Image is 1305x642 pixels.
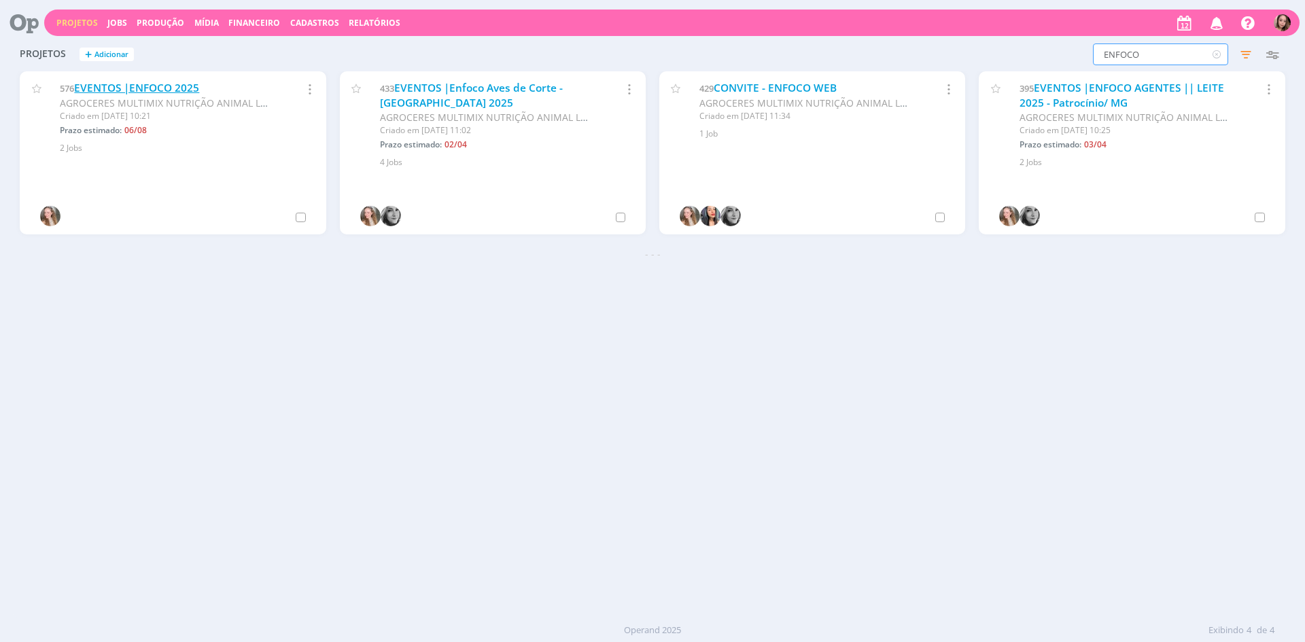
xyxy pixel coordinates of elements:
img: K [700,206,720,226]
span: Adicionar [94,50,128,59]
div: 2 Jobs [60,142,309,154]
div: 1 Job [699,128,949,140]
div: Criado em [DATE] 10:25 [1020,124,1228,137]
span: 06/08 [124,124,147,136]
div: Criado em [DATE] 11:02 [380,124,589,137]
span: 02/04 [445,139,467,150]
span: Prazo estimado: [380,139,442,150]
a: Financeiro [228,17,280,29]
span: Prazo estimado: [1020,139,1081,150]
span: 4 [1247,624,1251,637]
span: Exibindo [1208,624,1244,637]
span: Projetos [20,48,66,60]
div: - - - [13,247,1292,261]
a: Projetos [56,17,98,29]
img: T [1274,14,1291,31]
img: G [360,206,381,226]
a: Produção [137,17,184,29]
span: de [1257,624,1267,637]
span: + [85,48,92,62]
span: 433 [380,82,394,94]
a: Jobs [107,17,127,29]
button: T [1273,11,1291,35]
span: AGROCERES MULTIMIX NUTRIÇÃO ANIMAL LTDA. [60,96,281,109]
div: Criado em [DATE] 11:34 [699,110,908,122]
button: +Adicionar [80,48,134,62]
span: Cadastros [290,17,339,29]
button: Jobs [103,18,131,29]
img: G [999,206,1020,226]
div: 4 Jobs [380,156,629,168]
span: 03/04 [1084,139,1107,150]
a: EVENTOS |ENFOCO 2025 [74,81,199,95]
div: Criado em [DATE] 10:21 [60,110,268,122]
span: Prazo estimado: [60,124,122,136]
button: Projetos [52,18,102,29]
a: Relatórios [349,17,400,29]
button: Mídia [190,18,223,29]
button: Produção [133,18,188,29]
span: 576 [60,82,74,94]
input: Busca [1093,43,1228,65]
a: CONVITE - ENFOCO WEB [714,81,837,95]
img: J [720,206,741,226]
span: AGROCERES MULTIMIX NUTRIÇÃO ANIMAL LTDA. [1020,111,1241,124]
button: Cadastros [286,18,343,29]
a: EVENTOS |ENFOCO AGENTES || LEITE 2025 - Patrocínio/ MG [1020,81,1224,110]
img: J [1020,206,1040,226]
span: 395 [1020,82,1034,94]
img: G [680,206,700,226]
a: EVENTOS |Enfoco Aves de Corte - [GEOGRAPHIC_DATA] 2025 [380,81,563,110]
button: Relatórios [345,18,404,29]
button: Financeiro [224,18,284,29]
span: AGROCERES MULTIMIX NUTRIÇÃO ANIMAL LTDA. [380,111,602,124]
span: 4 [1270,624,1274,637]
span: AGROCERES MULTIMIX NUTRIÇÃO ANIMAL LTDA. [699,96,921,109]
img: J [381,206,401,226]
a: Mídia [194,17,219,29]
span: 429 [699,82,714,94]
img: G [40,206,60,226]
div: 2 Jobs [1020,156,1269,168]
